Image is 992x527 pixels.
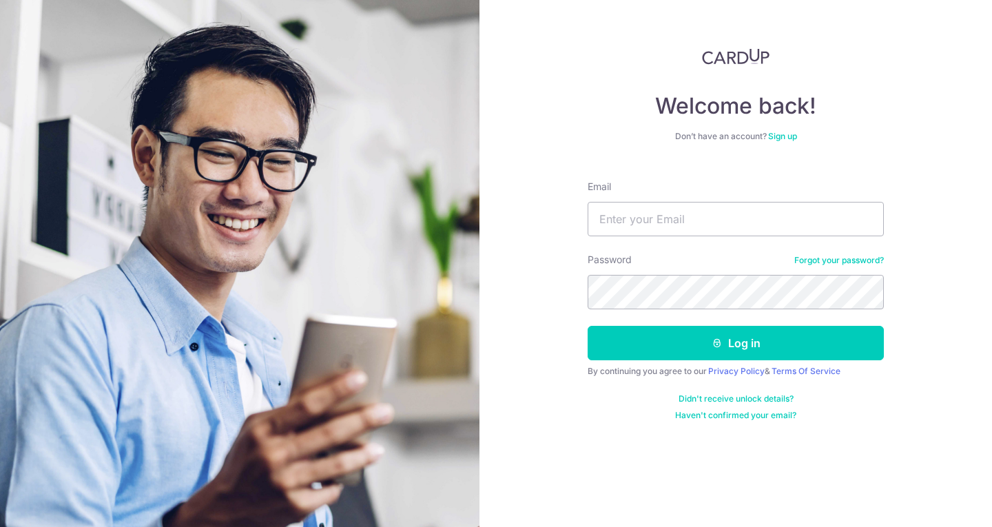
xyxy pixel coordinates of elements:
[702,48,769,65] img: CardUp Logo
[588,326,884,360] button: Log in
[794,255,884,266] a: Forgot your password?
[708,366,765,376] a: Privacy Policy
[675,410,796,421] a: Haven't confirmed your email?
[588,180,611,194] label: Email
[588,253,632,267] label: Password
[588,202,884,236] input: Enter your Email
[588,92,884,120] h4: Welcome back!
[772,366,840,376] a: Terms Of Service
[768,131,797,141] a: Sign up
[588,366,884,377] div: By continuing you agree to our &
[588,131,884,142] div: Don’t have an account?
[679,393,794,404] a: Didn't receive unlock details?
